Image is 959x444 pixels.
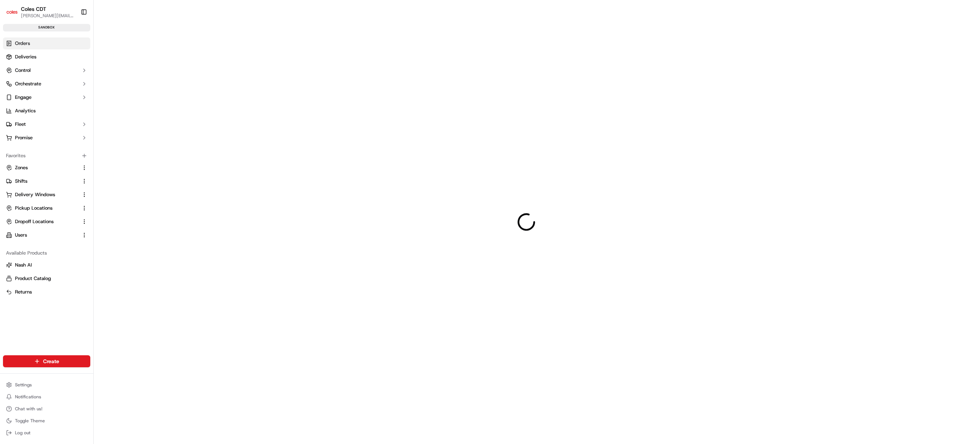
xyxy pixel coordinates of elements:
[127,74,136,83] button: Start new chat
[3,380,90,390] button: Settings
[63,110,69,116] div: 💻
[6,289,87,295] a: Returns
[15,418,45,424] span: Toggle Theme
[3,3,78,21] button: Coles CDTColes CDT[PERSON_NAME][EMAIL_ADDRESS][PERSON_NAME][DOMAIN_NAME]
[75,127,91,133] span: Pylon
[3,392,90,402] button: Notifications
[6,178,78,185] a: Shifts
[15,382,32,388] span: Settings
[3,118,90,130] button: Fleet
[21,13,75,19] button: [PERSON_NAME][EMAIL_ADDRESS][PERSON_NAME][DOMAIN_NAME]
[15,191,55,198] span: Delivery Windows
[7,72,21,85] img: 1736555255976-a54dd68f-1ca7-489b-9aae-adbdc363a1c4
[6,6,18,18] img: Coles CDT
[3,259,90,271] button: Nash AI
[15,109,57,116] span: Knowledge Base
[3,189,90,201] button: Delivery Windows
[3,150,90,162] div: Favorites
[3,286,90,298] button: Returns
[53,127,91,133] a: Powered byPylon
[3,202,90,214] button: Pickup Locations
[7,110,13,116] div: 📗
[3,273,90,285] button: Product Catalog
[3,37,90,49] a: Orders
[15,394,41,400] span: Notifications
[6,275,87,282] a: Product Catalog
[15,67,31,74] span: Control
[7,8,22,23] img: Nash
[3,105,90,117] a: Analytics
[15,107,36,114] span: Analytics
[15,430,30,436] span: Log out
[15,121,26,128] span: Fleet
[15,80,41,87] span: Orchestrate
[6,262,87,268] a: Nash AI
[3,162,90,174] button: Zones
[4,106,60,119] a: 📗Knowledge Base
[71,109,120,116] span: API Documentation
[21,5,46,13] button: Coles CDT
[15,164,28,171] span: Zones
[15,275,51,282] span: Product Catalog
[6,164,78,171] a: Zones
[15,94,31,101] span: Engage
[3,175,90,187] button: Shifts
[3,416,90,426] button: Toggle Theme
[25,72,123,79] div: Start new chat
[3,247,90,259] div: Available Products
[3,132,90,144] button: Promise
[6,205,78,212] a: Pickup Locations
[15,232,27,238] span: Users
[19,49,135,57] input: Got a question? Start typing here...
[15,262,32,268] span: Nash AI
[3,78,90,90] button: Orchestrate
[15,218,54,225] span: Dropoff Locations
[15,40,30,47] span: Orders
[6,232,78,238] a: Users
[3,404,90,414] button: Chat with us!
[3,229,90,241] button: Users
[60,106,123,119] a: 💻API Documentation
[15,289,32,295] span: Returns
[3,355,90,367] button: Create
[3,428,90,438] button: Log out
[3,24,90,31] div: sandbox
[7,30,136,42] p: Welcome 👋
[3,216,90,228] button: Dropoff Locations
[15,134,33,141] span: Promise
[3,51,90,63] a: Deliveries
[3,64,90,76] button: Control
[43,358,59,365] span: Create
[15,178,27,185] span: Shifts
[15,406,42,412] span: Chat with us!
[15,54,36,60] span: Deliveries
[6,218,78,225] a: Dropoff Locations
[3,91,90,103] button: Engage
[25,79,95,85] div: We're available if you need us!
[6,191,78,198] a: Delivery Windows
[15,205,52,212] span: Pickup Locations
